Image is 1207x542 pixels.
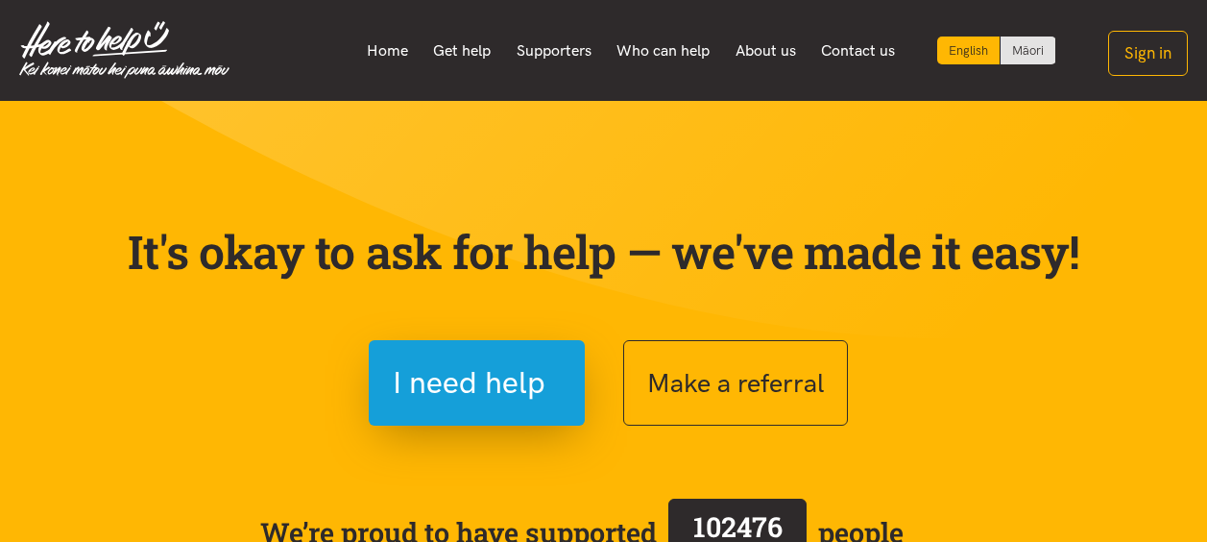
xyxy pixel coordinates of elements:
[19,21,229,79] img: Home
[369,340,585,426] button: I need help
[937,37,1056,64] div: Language toggle
[353,31,421,71] a: Home
[503,31,604,71] a: Supporters
[809,31,908,71] a: Contact us
[1001,37,1055,64] a: Switch to Te Reo Māori
[393,358,545,407] span: I need help
[421,31,504,71] a: Get help
[1108,31,1188,76] button: Sign in
[604,31,723,71] a: Who can help
[723,31,809,71] a: About us
[124,224,1084,280] p: It's okay to ask for help — we've made it easy!
[937,37,1001,64] div: Current language
[623,340,848,426] button: Make a referral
